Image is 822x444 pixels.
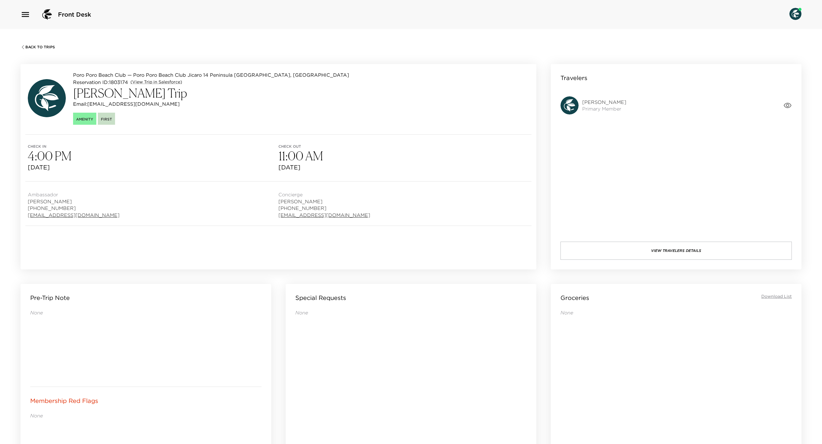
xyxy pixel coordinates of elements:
[789,8,801,20] img: User
[76,117,93,121] span: Amenity
[560,242,792,260] button: View Travelers Details
[40,7,54,22] img: logo
[30,294,70,302] p: Pre-Trip Note
[30,397,98,405] p: Membership Red Flags
[295,309,527,316] p: None
[73,79,128,86] p: Reservation ID: 1803174
[28,163,278,172] span: [DATE]
[278,144,529,149] span: Check out
[560,74,587,82] p: Travelers
[582,99,626,105] span: [PERSON_NAME]
[25,45,55,49] span: Back To Trips
[30,412,262,419] p: None
[560,96,579,114] img: avatar.4afec266560d411620d96f9f038fe73f.svg
[101,117,112,121] span: First
[28,191,120,198] span: Ambassador
[278,205,370,211] span: [PHONE_NUMBER]​
[278,212,370,218] a: [EMAIL_ADDRESS][DOMAIN_NAME]
[28,149,278,163] h3: 4:00 PM
[28,198,120,205] span: [PERSON_NAME]
[21,45,55,50] button: Back To Trips
[73,86,349,100] h3: [PERSON_NAME] Trip
[295,294,346,302] p: Special Requests
[28,212,120,218] a: [EMAIL_ADDRESS][DOMAIN_NAME]
[582,105,626,112] span: Primary Member
[560,309,792,316] p: None
[560,294,589,302] p: Groceries
[28,144,278,149] span: Check in
[278,191,370,198] span: Concierge
[130,79,182,85] a: (View Trip in Salesforce)
[278,198,370,205] span: [PERSON_NAME]
[58,10,91,19] span: Front Desk
[278,149,529,163] h3: 11:00 AM
[73,71,349,79] p: Poro Poro Beach Club — Poro Poro Beach Club Jicaro 14 Peninsula [GEOGRAPHIC_DATA], [GEOGRAPHIC_DATA]
[28,205,120,211] span: [PHONE_NUMBER]
[28,79,66,117] img: avatar.4afec266560d411620d96f9f038fe73f.svg
[30,309,262,316] p: None
[278,163,529,172] span: [DATE]
[73,100,180,108] p: Email: [EMAIL_ADDRESS][DOMAIN_NAME]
